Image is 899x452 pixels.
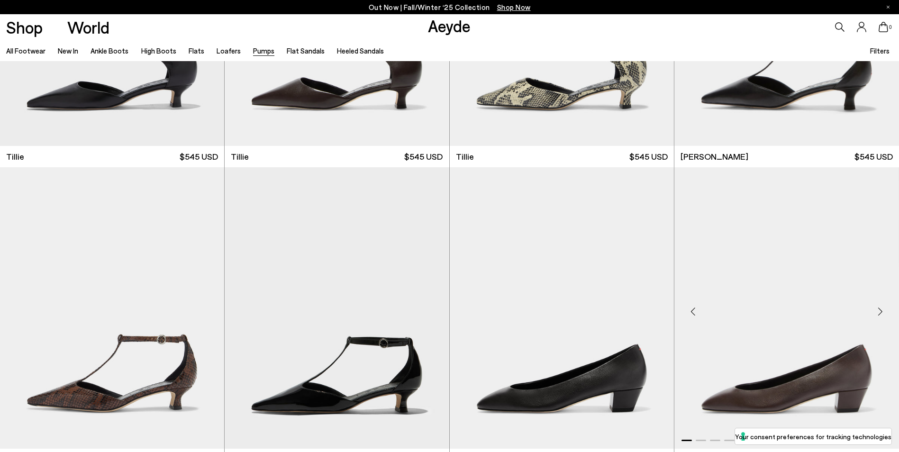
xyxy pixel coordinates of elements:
[6,19,43,36] a: Shop
[450,167,674,449] img: Helia Low-Cut Pumps
[287,46,325,55] a: Flat Sandals
[679,298,708,326] div: Previous slide
[369,1,531,13] p: Out Now | Fall/Winter ‘25 Collection
[225,167,449,449] img: Liz T-Bar Pumps
[6,46,45,55] a: All Footwear
[879,22,888,32] a: 0
[674,146,899,167] a: [PERSON_NAME] $545 USD
[854,151,893,163] span: $545 USD
[231,151,249,163] span: Tillie
[866,298,894,326] div: Next slide
[674,167,899,449] a: 6 / 6 1 / 6 2 / 6 3 / 6 4 / 6 5 / 6 6 / 6 1 / 6 Next slide Previous slide
[450,146,674,167] a: Tillie $545 USD
[497,3,531,11] span: Navigate to /collections/new-in
[674,167,899,449] img: Helia Low-Cut Pumps
[217,46,241,55] a: Loafers
[67,19,109,36] a: World
[337,46,384,55] a: Heeled Sandals
[674,167,899,449] div: 1 / 6
[91,46,128,55] a: Ankle Boots
[225,146,449,167] a: Tillie $545 USD
[253,46,274,55] a: Pumps
[404,151,443,163] span: $545 USD
[141,46,176,55] a: High Boots
[58,46,78,55] a: New In
[681,151,748,163] span: [PERSON_NAME]
[189,46,204,55] a: Flats
[735,428,891,444] button: Your consent preferences for tracking technologies
[180,151,218,163] span: $545 USD
[456,151,474,163] span: Tillie
[6,151,24,163] span: Tillie
[870,46,890,55] span: Filters
[428,16,471,36] a: Aeyde
[888,25,893,30] span: 0
[629,151,668,163] span: $545 USD
[735,432,891,442] label: Your consent preferences for tracking technologies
